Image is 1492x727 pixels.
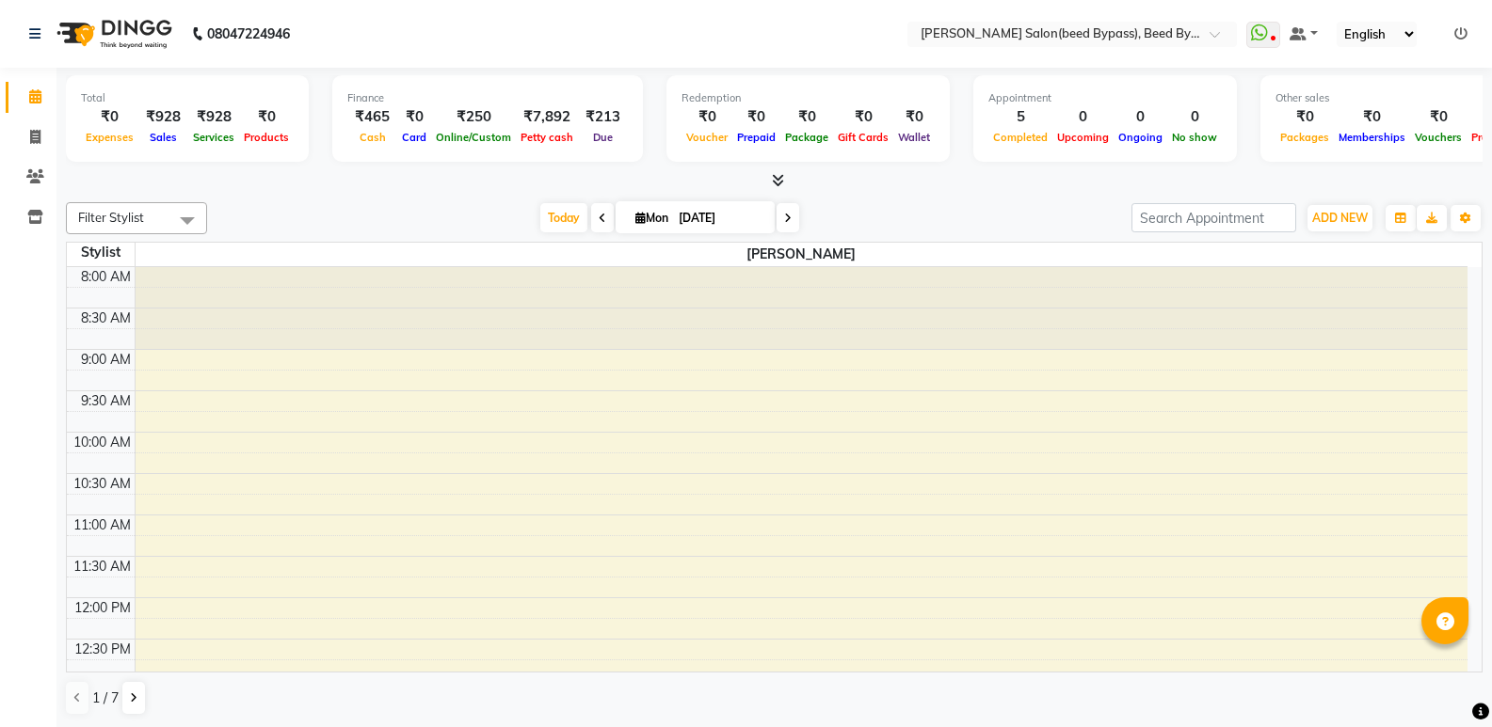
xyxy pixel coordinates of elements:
[92,688,119,708] span: 1 / 7
[1052,131,1114,144] span: Upcoming
[1334,131,1410,144] span: Memberships
[77,391,135,411] div: 9:30 AM
[77,267,135,287] div: 8:00 AM
[188,131,239,144] span: Services
[682,106,732,128] div: ₹0
[631,211,673,225] span: Mon
[780,131,833,144] span: Package
[988,90,1222,106] div: Appointment
[48,8,177,60] img: logo
[71,640,135,659] div: 12:30 PM
[1308,205,1372,231] button: ADD NEW
[81,106,138,128] div: ₹0
[1275,131,1334,144] span: Packages
[893,106,935,128] div: ₹0
[78,210,144,225] span: Filter Stylist
[70,474,135,494] div: 10:30 AM
[1410,131,1467,144] span: Vouchers
[732,131,780,144] span: Prepaid
[1410,106,1467,128] div: ₹0
[833,106,893,128] div: ₹0
[81,90,294,106] div: Total
[1167,106,1222,128] div: 0
[988,106,1052,128] div: 5
[1275,106,1334,128] div: ₹0
[67,243,135,262] div: Stylist
[77,308,135,328] div: 8:30 AM
[540,203,587,232] span: Today
[516,131,578,144] span: Petty cash
[397,131,431,144] span: Card
[1114,106,1167,128] div: 0
[780,106,833,128] div: ₹0
[81,131,138,144] span: Expenses
[1334,106,1410,128] div: ₹0
[70,557,135,577] div: 11:30 AM
[893,131,935,144] span: Wallet
[77,350,135,370] div: 9:00 AM
[732,106,780,128] div: ₹0
[138,106,188,128] div: ₹928
[207,8,290,60] b: 08047224946
[145,131,182,144] span: Sales
[71,598,135,618] div: 12:00 PM
[136,243,1468,266] span: [PERSON_NAME]
[431,131,516,144] span: Online/Custom
[682,90,935,106] div: Redemption
[1413,652,1473,708] iframe: chat widget
[239,106,294,128] div: ₹0
[1131,203,1296,232] input: Search Appointment
[239,131,294,144] span: Products
[347,106,397,128] div: ₹465
[355,131,391,144] span: Cash
[682,131,732,144] span: Voucher
[578,106,628,128] div: ₹213
[588,131,618,144] span: Due
[833,131,893,144] span: Gift Cards
[1167,131,1222,144] span: No show
[1114,131,1167,144] span: Ongoing
[516,106,578,128] div: ₹7,892
[988,131,1052,144] span: Completed
[70,433,135,452] div: 10:00 AM
[397,106,431,128] div: ₹0
[673,204,767,232] input: 2025-09-01
[70,515,135,535] div: 11:00 AM
[1312,211,1368,225] span: ADD NEW
[347,90,628,106] div: Finance
[431,106,516,128] div: ₹250
[188,106,239,128] div: ₹928
[1052,106,1114,128] div: 0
